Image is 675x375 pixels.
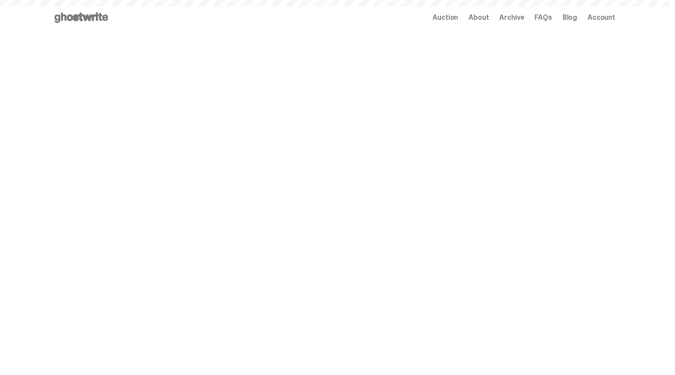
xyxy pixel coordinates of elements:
a: Account [588,14,615,21]
a: Archive [499,14,524,21]
a: Blog [563,14,577,21]
a: FAQs [534,14,552,21]
a: About [469,14,489,21]
a: Auction [433,14,458,21]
